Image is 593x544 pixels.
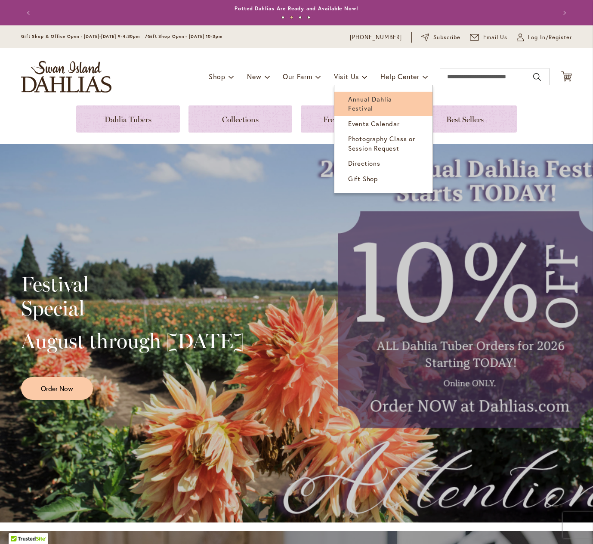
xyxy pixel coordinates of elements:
button: Next [555,4,572,22]
button: 4 of 4 [307,16,310,19]
a: Subscribe [421,33,460,42]
a: store logo [21,61,111,93]
span: Email Us [483,33,508,42]
button: 3 of 4 [299,16,302,19]
a: Log In/Register [517,33,572,42]
a: Order Now [21,377,93,400]
span: Order Now [41,383,73,393]
span: Gift Shop & Office Open - [DATE]-[DATE] 9-4:30pm / [21,34,148,39]
span: Directions [348,159,380,167]
a: Potted Dahlias Are Ready and Available Now! [235,5,358,12]
span: Log In/Register [528,33,572,42]
span: Annual Dahlia Festival [348,95,392,112]
span: Gift Shop [348,174,378,183]
button: 2 of 4 [290,16,293,19]
span: Help Center [380,72,420,81]
span: Subscribe [433,33,460,42]
span: New [247,72,261,81]
span: Events Calendar [348,119,400,128]
span: Gift Shop Open - [DATE] 10-3pm [148,34,222,39]
span: Visit Us [334,72,359,81]
a: Email Us [470,33,508,42]
h2: Festival Special [21,272,244,320]
button: 1 of 4 [281,16,284,19]
h2: August through [DATE] [21,329,244,353]
button: Previous [21,4,38,22]
span: Photography Class or Session Request [348,134,415,152]
span: Our Farm [283,72,312,81]
a: [PHONE_NUMBER] [350,33,402,42]
span: Shop [209,72,225,81]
